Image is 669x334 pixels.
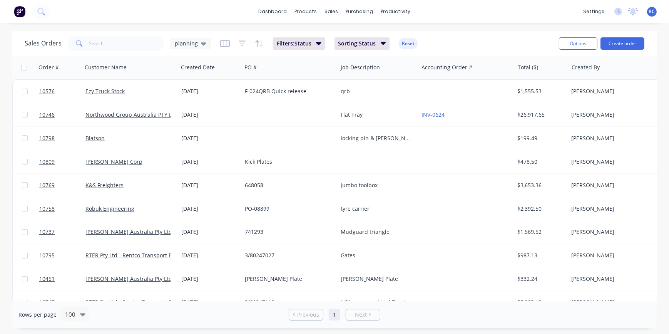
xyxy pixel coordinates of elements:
div: locking pin & [PERSON_NAME] [341,134,412,142]
div: productivity [377,6,415,17]
span: 10451 [39,275,55,283]
div: [PERSON_NAME] [571,205,657,213]
a: RTER Pty Ltd - Rentco Transport Equipment Rentals [85,252,218,259]
div: $1,555.53 [518,87,563,95]
a: Northwood Group Australia PTY LTD [85,111,179,118]
button: Reset [399,38,418,49]
div: 648058 [245,181,330,189]
span: Sorting: Status [338,40,376,47]
div: $1,569.52 [518,228,563,236]
div: Created By [572,64,600,71]
div: $199.49 [518,134,563,142]
div: Job Description [341,64,380,71]
span: 10769 [39,181,55,189]
div: $332.24 [518,275,563,283]
span: Rows per page [18,311,57,319]
div: [DATE] [181,181,239,189]
div: [PERSON_NAME] [571,158,657,166]
span: Next [355,311,367,319]
div: tyre carrier [341,205,412,213]
div: $2,392.50 [518,205,563,213]
span: 10758 [39,205,55,213]
input: Search... [89,36,164,51]
div: [PERSON_NAME] Plate [245,275,330,283]
div: Customer Name [85,64,127,71]
div: [PERSON_NAME] [571,134,657,142]
span: 10809 [39,158,55,166]
div: [DATE] [181,299,239,306]
div: [DATE] [181,111,239,119]
div: qrb [341,87,412,95]
button: Sorting:Status [334,37,390,50]
a: K&S Freighters [85,181,124,189]
div: sales [321,6,342,17]
a: 10746 [39,103,85,126]
a: INV-0624 [421,111,445,118]
a: Robuk Engineering [85,205,134,212]
a: 10798 [39,127,85,150]
a: [PERSON_NAME] Australia Pty Ltd [85,275,172,282]
a: 10576 [39,80,85,103]
div: Accounting Order # [421,64,472,71]
button: Options [559,37,597,50]
a: dashboard [255,6,291,17]
div: $3,653.36 [518,181,563,189]
div: [PERSON_NAME] [571,252,657,259]
div: Mudguard triangle [341,228,412,236]
a: Previous page [289,311,323,319]
a: Page 1 is your current page [329,309,340,321]
div: Created Date [181,64,215,71]
div: [DATE] [181,87,239,95]
a: [PERSON_NAME] Australia Pty Ltd [85,228,172,235]
div: 3/80247027 [245,252,330,259]
div: PO-08899 [245,205,330,213]
div: Total ($) [518,64,538,71]
span: 10798 [39,134,55,142]
div: 741293 [245,228,330,236]
a: 10769 [39,174,85,197]
a: 10809 [39,150,85,173]
div: [PERSON_NAME] Plate [341,275,412,283]
div: 3/80247112 [245,299,330,306]
div: [PERSON_NAME] [571,111,657,119]
a: 10758 [39,197,85,220]
div: $26,917.65 [518,111,563,119]
div: $987.13 [518,252,563,259]
div: [DATE] [181,205,239,213]
a: RTER Pty Ltd - Rentco Transport Equipment Rentals [85,299,218,306]
button: Create order [600,37,644,50]
div: [PERSON_NAME] [571,181,657,189]
div: [DATE] [181,228,239,236]
div: [PERSON_NAME] [571,275,657,283]
a: 10737 [39,220,85,243]
span: Filters: Status [277,40,311,47]
div: F-024QRB Quick release [245,87,330,95]
span: 10746 [39,111,55,119]
img: Factory [14,6,25,17]
div: [DATE] [181,158,239,166]
div: jumbo toolbox [341,181,412,189]
div: settings [579,6,608,17]
div: [PERSON_NAME] [571,87,657,95]
a: 10795 [39,244,85,267]
button: Filters:Status [273,37,325,50]
div: purchasing [342,6,377,17]
span: 10747 [39,299,55,306]
div: [PERSON_NAME] [571,299,657,306]
span: planning [175,39,198,47]
span: 10795 [39,252,55,259]
span: 10737 [39,228,55,236]
a: Ezy Truck Stock [85,87,125,95]
span: RC [649,8,655,15]
a: 10451 [39,267,85,290]
div: products [291,6,321,17]
div: Order # [38,64,59,71]
div: Kick Plates [245,158,330,166]
div: Gates [341,252,412,259]
div: [DATE] [181,275,239,283]
div: $5,885.13 [518,299,563,306]
a: Next page [346,311,380,319]
ul: Pagination [286,309,383,321]
a: 10747 [39,291,85,314]
h1: Sales Orders [25,40,62,47]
